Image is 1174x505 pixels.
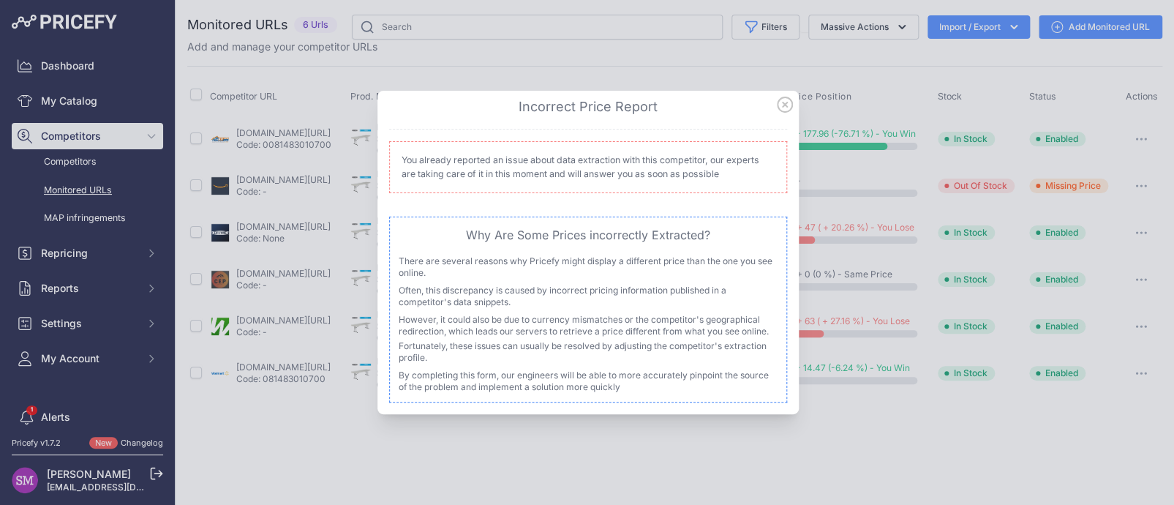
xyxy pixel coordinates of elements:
[399,226,778,244] h3: Why Are Some Prices incorrectly Extracted?
[519,99,658,114] span: Incorrect Price Report
[399,285,778,308] p: Often, this discrepancy is caused by incorrect pricing information published in a competitor's da...
[389,141,787,193] p: You already reported an issue about data extraction with this competitor, our experts are taking ...
[399,314,778,337] p: However, it could also be due to currency mismatches or the competitor's geographical redirection...
[399,340,778,364] p: Fortunately, these issues can usually be resolved by adjusting the competitor's extraction profile.
[399,255,778,279] p: There are several reasons why Pricefy might display a different price than the one you see online.
[399,370,778,393] p: By completing this form, our engineers will be able to more accurately pinpoint the source of the...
